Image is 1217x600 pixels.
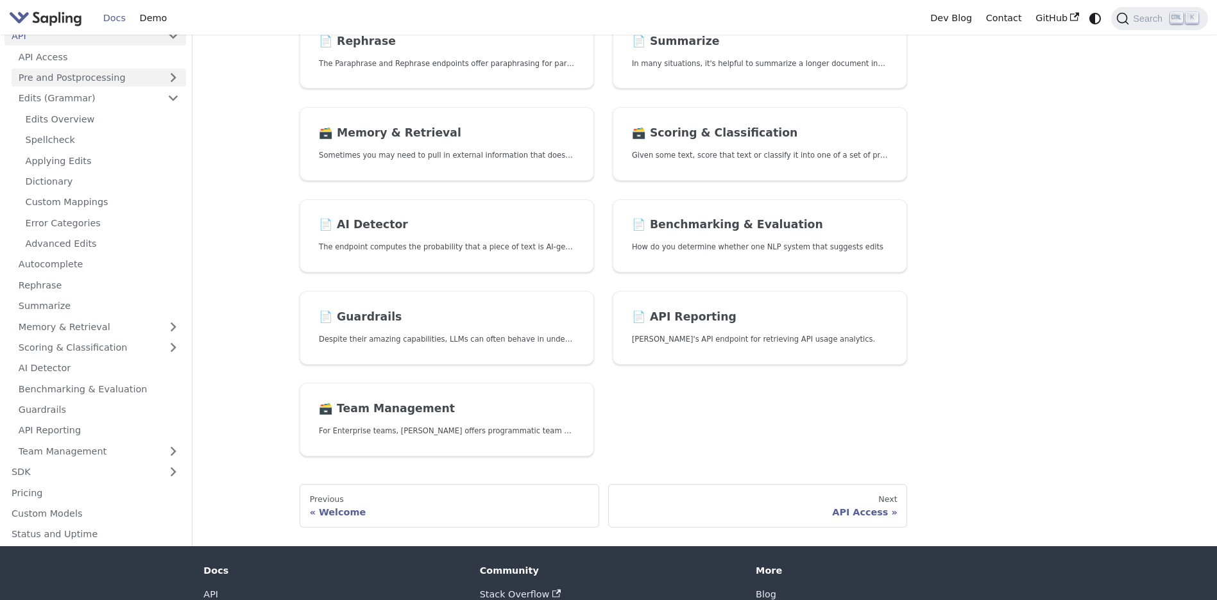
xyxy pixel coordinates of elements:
[613,291,907,365] a: 📄️ API Reporting[PERSON_NAME]'s API endpoint for retrieving API usage analytics.
[12,379,186,398] a: Benchmarking & Evaluation
[300,291,594,365] a: 📄️ GuardrailsDespite their amazing capabilities, LLMs can often behave in undesired
[632,333,888,346] p: Sapling's API endpoint for retrieving API usage analytics.
[12,276,186,295] a: Rephrase
[319,58,575,70] p: The Paraphrase and Rephrase endpoints offer paraphrasing for particular styles.
[19,213,186,232] a: Error Categories
[19,110,186,129] a: Edits Overview
[203,565,461,576] div: Docs
[12,317,186,336] a: Memory & Retrieval
[1129,13,1170,24] span: Search
[12,338,186,357] a: Scoring & Classification
[632,241,888,253] p: How do you determine whether one NLP system that suggests edits
[632,126,888,140] h2: Scoring & Classification
[300,383,594,456] a: 🗃️ Team ManagementFor Enterprise teams, [PERSON_NAME] offers programmatic team provisioning and m...
[319,402,575,416] h2: Team Management
[4,525,186,544] a: Status and Uptime
[4,546,186,564] a: Rate Limits
[632,149,888,162] p: Given some text, score that text or classify it into one of a set of pre-specified categories.
[19,172,186,191] a: Dictionary
[300,484,907,528] nav: Docs pages
[133,8,174,28] a: Demo
[319,241,575,253] p: The endpoint computes the probability that a piece of text is AI-generated,
[12,359,186,378] a: AI Detector
[319,218,575,232] h2: AI Detector
[19,151,186,170] a: Applying Edits
[1186,12,1198,24] kbd: K
[613,107,907,181] a: 🗃️ Scoring & ClassificationGiven some text, score that text or classify it into one of a set of p...
[319,333,575,346] p: Despite their amazing capabilities, LLMs can often behave in undesired
[9,9,82,28] img: Sapling.ai
[19,193,186,212] a: Custom Mappings
[632,218,888,232] h2: Benchmarking & Evaluation
[632,310,888,324] h2: API Reporting
[1086,9,1105,28] button: Switch between dark and light mode (currently system mode)
[4,463,160,481] a: SDK
[618,506,897,518] div: API Access
[618,494,897,504] div: Next
[12,89,186,108] a: Edits (Grammar)
[4,504,186,523] a: Custom Models
[319,425,575,437] p: For Enterprise teams, Sapling offers programmatic team provisioning and management.
[319,310,575,324] h2: Guardrails
[160,27,186,46] button: Collapse sidebar category 'API'
[160,463,186,481] button: Expand sidebar category 'SDK'
[310,506,589,518] div: Welcome
[12,442,186,461] a: Team Management
[203,589,218,599] a: API
[300,484,599,528] a: PreviousWelcome
[756,565,1014,576] div: More
[12,255,186,274] a: Autocomplete
[613,15,907,89] a: 📄️ SummarizeIn many situations, it's helpful to summarize a longer document into a shorter, more ...
[12,297,186,315] a: Summarize
[12,401,186,419] a: Guardrails
[12,47,186,66] a: API Access
[1028,8,1085,28] a: GitHub
[1111,7,1207,30] button: Search (Ctrl+K)
[4,483,186,502] a: Pricing
[979,8,1029,28] a: Contact
[4,27,160,46] a: API
[19,235,186,253] a: Advanced Edits
[19,131,186,149] a: Spellcheck
[613,199,907,273] a: 📄️ Benchmarking & EvaluationHow do you determine whether one NLP system that suggests edits
[480,589,561,599] a: Stack Overflow
[923,8,978,28] a: Dev Blog
[300,107,594,181] a: 🗃️ Memory & RetrievalSometimes you may need to pull in external information that doesn't fit in t...
[632,58,888,70] p: In many situations, it's helpful to summarize a longer document into a shorter, more easily diges...
[608,484,907,528] a: NextAPI Access
[310,494,589,504] div: Previous
[632,35,888,49] h2: Summarize
[300,15,594,89] a: 📄️ RephraseThe Paraphrase and Rephrase endpoints offer paraphrasing for particular styles.
[319,149,575,162] p: Sometimes you may need to pull in external information that doesn't fit in the context size of an...
[12,69,186,87] a: Pre and Postprocessing
[319,126,575,140] h2: Memory & Retrieval
[300,199,594,273] a: 📄️ AI DetectorThe endpoint computes the probability that a piece of text is AI-generated,
[756,589,776,599] a: Blog
[96,8,133,28] a: Docs
[12,421,186,440] a: API Reporting
[480,565,738,576] div: Community
[319,35,575,49] h2: Rephrase
[9,9,87,28] a: Sapling.ai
